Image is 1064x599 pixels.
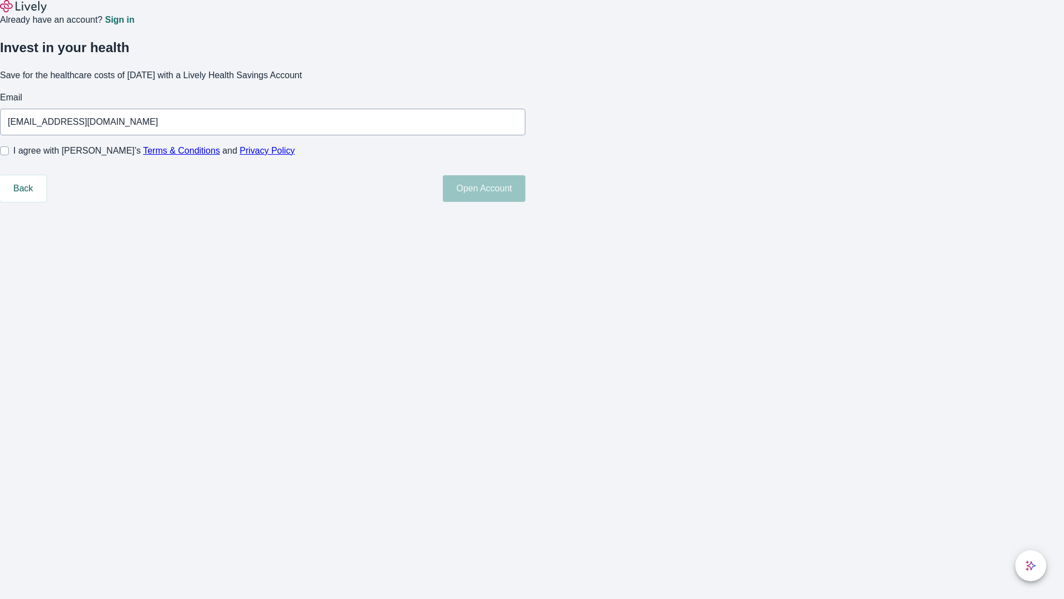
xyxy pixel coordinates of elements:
a: Terms & Conditions [143,146,220,155]
a: Sign in [105,16,134,24]
svg: Lively AI Assistant [1025,560,1036,571]
span: I agree with [PERSON_NAME]’s and [13,144,295,158]
a: Privacy Policy [240,146,295,155]
button: chat [1015,550,1046,581]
